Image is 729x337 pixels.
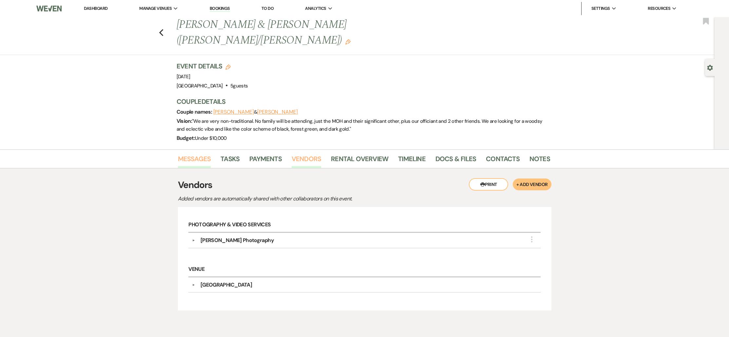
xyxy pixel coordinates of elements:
button: [PERSON_NAME] [213,109,254,115]
span: Analytics [305,5,326,12]
a: Docs & Files [435,154,476,168]
button: Edit [345,39,351,45]
div: [PERSON_NAME] Photography [201,236,274,244]
h3: Couple Details [177,97,544,106]
p: Added vendors are automatically shared with other collaborators on this event. [178,195,407,203]
span: Settings [591,5,610,12]
span: Vision: [177,118,192,124]
button: ▼ [190,239,198,242]
button: + Add Vendor [513,178,551,190]
img: Weven Logo [36,2,62,15]
span: 5 guests [230,83,248,89]
h6: Photography & Video Services [188,218,540,233]
span: [DATE] [177,73,190,80]
a: Vendors [292,154,321,168]
a: Timeline [398,154,426,168]
a: Messages [178,154,211,168]
span: " We are very non-traditional. No family will be attending, just the MOH and their significant ot... [177,118,543,132]
a: To Do [261,6,274,11]
button: [PERSON_NAME] [257,109,298,115]
button: Print [469,178,508,191]
div: [GEOGRAPHIC_DATA] [201,281,252,289]
h3: Event Details [177,62,248,71]
a: Payments [249,154,282,168]
span: Budget: [177,135,195,141]
button: ▼ [190,283,198,287]
a: Dashboard [84,6,107,11]
span: [GEOGRAPHIC_DATA] [177,83,223,89]
h3: Vendors [178,178,551,192]
span: Under $10,000 [195,135,227,141]
span: Couple names: [177,108,213,115]
a: Rental Overview [331,154,388,168]
button: Open lead details [707,64,713,70]
a: Contacts [486,154,520,168]
span: Manage Venues [139,5,172,12]
span: Resources [648,5,670,12]
span: & [213,109,298,115]
h6: Venue [188,262,540,277]
a: Bookings [210,6,230,12]
a: Notes [529,154,550,168]
h1: [PERSON_NAME] & [PERSON_NAME] ([PERSON_NAME]/[PERSON_NAME]) [177,17,470,48]
a: Tasks [221,154,240,168]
